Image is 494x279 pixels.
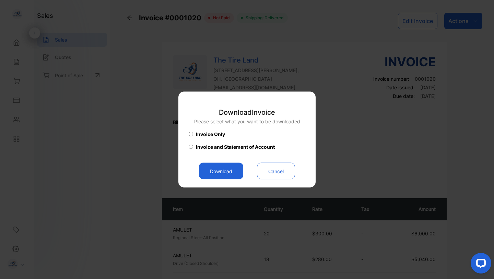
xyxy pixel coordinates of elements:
span: Invoice and Statement of Account [196,143,275,150]
button: Cancel [257,163,295,179]
iframe: LiveChat chat widget [465,250,494,279]
button: Download [199,163,243,179]
p: Please select what you want to be downloaded [194,118,300,125]
p: Download Invoice [194,107,300,118]
span: Invoice Only [196,131,225,138]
